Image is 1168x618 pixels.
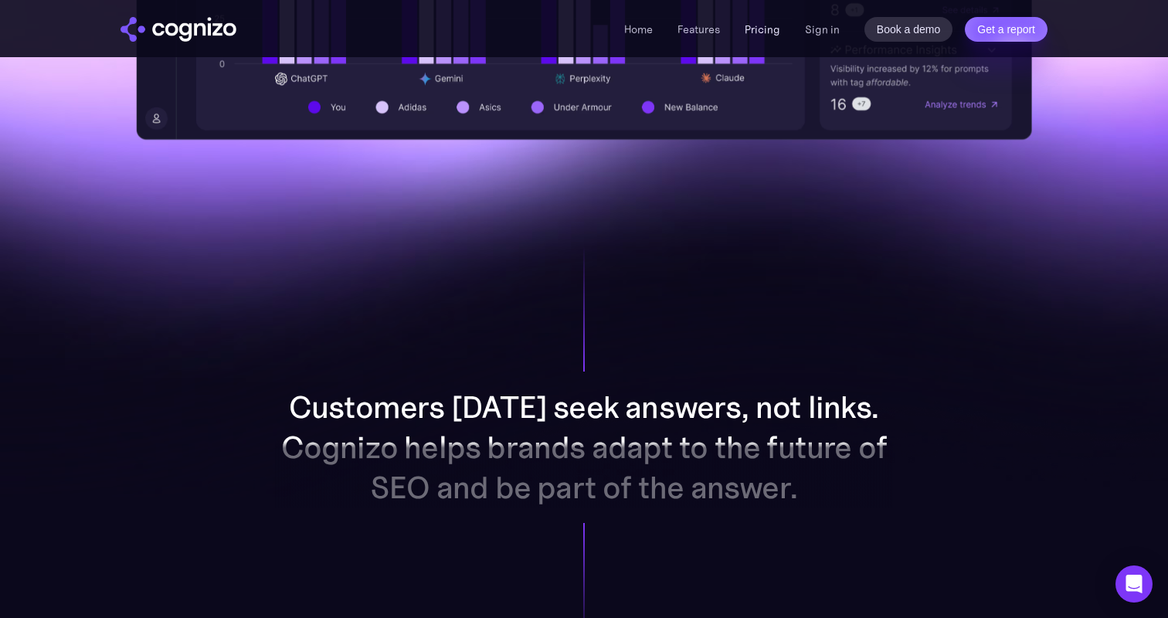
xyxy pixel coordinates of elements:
a: home [121,17,236,42]
a: Home [624,22,653,36]
a: Get a report [965,17,1047,42]
a: Features [677,22,720,36]
a: Pricing [745,22,780,36]
a: Book a demo [864,17,953,42]
img: cognizo logo [121,17,236,42]
div: Open Intercom Messenger [1115,565,1153,603]
p: Customers [DATE] seek answers, not links. Cognizo helps brands adapt to the future of SEO and be ... [275,387,893,508]
a: Sign in [805,20,840,39]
